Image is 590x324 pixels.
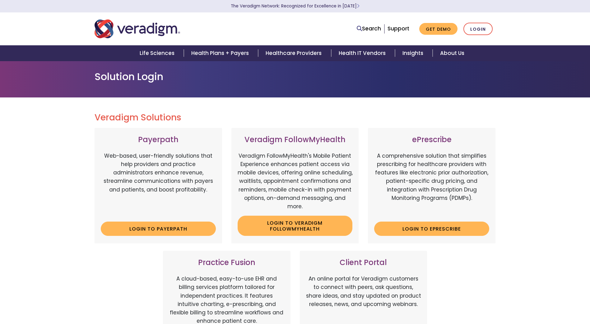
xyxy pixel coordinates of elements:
[388,25,409,32] a: Support
[101,135,216,144] h3: Payerpath
[374,135,489,144] h3: ePrescribe
[238,135,353,144] h3: Veradigm FollowMyHealth
[95,112,496,123] h2: Veradigm Solutions
[306,258,421,267] h3: Client Portal
[238,152,353,211] p: Veradigm FollowMyHealth's Mobile Patient Experience enhances patient access via mobile devices, o...
[101,152,216,217] p: Web-based, user-friendly solutions that help providers and practice administrators enhance revenu...
[331,45,395,61] a: Health IT Vendors
[132,45,184,61] a: Life Sciences
[374,152,489,217] p: A comprehensive solution that simplifies prescribing for healthcare providers with features like ...
[433,45,472,61] a: About Us
[101,222,216,236] a: Login to Payerpath
[184,45,258,61] a: Health Plans + Payers
[357,3,360,9] span: Learn More
[395,45,433,61] a: Insights
[169,258,284,267] h3: Practice Fusion
[357,25,381,33] a: Search
[238,216,353,236] a: Login to Veradigm FollowMyHealth
[374,222,489,236] a: Login to ePrescribe
[258,45,331,61] a: Healthcare Providers
[95,71,496,83] h1: Solution Login
[463,23,493,35] a: Login
[419,23,458,35] a: Get Demo
[95,19,180,39] img: Veradigm logo
[231,3,360,9] a: The Veradigm Network: Recognized for Excellence in [DATE]Learn More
